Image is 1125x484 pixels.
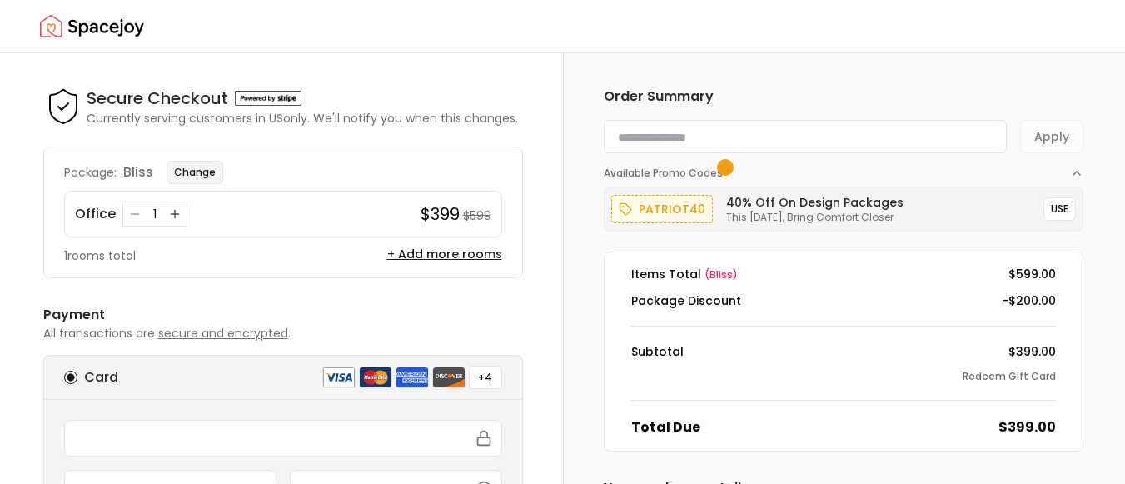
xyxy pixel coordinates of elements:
[639,199,705,219] p: patriot40
[604,87,1083,107] h6: Order Summary
[463,207,491,224] small: $599
[64,247,136,264] p: 1 rooms total
[1043,197,1076,221] button: USE
[123,162,153,182] p: bliss
[167,206,183,222] button: Increase quantity for Office
[87,110,518,127] p: Currently serving customers in US only. We'll notify you when this changes.
[604,180,1083,232] div: Available Promo Codes
[235,91,301,106] img: Powered by stripe
[387,246,502,262] button: + Add more rooms
[432,367,465,388] img: discover
[421,202,460,226] h4: $399
[75,431,491,446] iframe: Secure card number input frame
[396,367,429,388] img: american express
[127,206,143,222] button: Decrease quantity for Office
[75,204,116,224] p: Office
[604,153,1083,180] button: Available Promo Codes
[963,370,1056,383] button: Redeem Gift Card
[1002,292,1056,309] dd: -$200.00
[64,164,117,181] p: Package:
[726,194,903,211] h6: 40% Off on Design Packages
[631,266,738,282] dt: Items Total
[1008,266,1056,282] dd: $599.00
[167,161,223,184] button: Change
[1008,343,1056,360] dd: $399.00
[998,417,1056,437] dd: $399.00
[43,325,523,342] p: All transactions are .
[322,367,356,388] img: visa
[359,367,392,388] img: mastercard
[604,167,728,180] span: Available Promo Codes
[631,417,700,437] dt: Total Due
[40,10,144,43] img: Spacejoy Logo
[631,343,684,360] dt: Subtotal
[84,367,118,387] h6: Card
[40,10,144,43] a: Spacejoy
[43,305,523,325] h6: Payment
[147,206,163,222] div: 1
[704,267,738,282] span: ( bliss )
[158,325,288,342] span: secure and encrypted
[87,87,228,110] h4: Secure Checkout
[726,211,903,224] p: This [DATE], Bring Comfort Closer
[469,366,502,389] button: +4
[631,292,741,309] dt: Package Discount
